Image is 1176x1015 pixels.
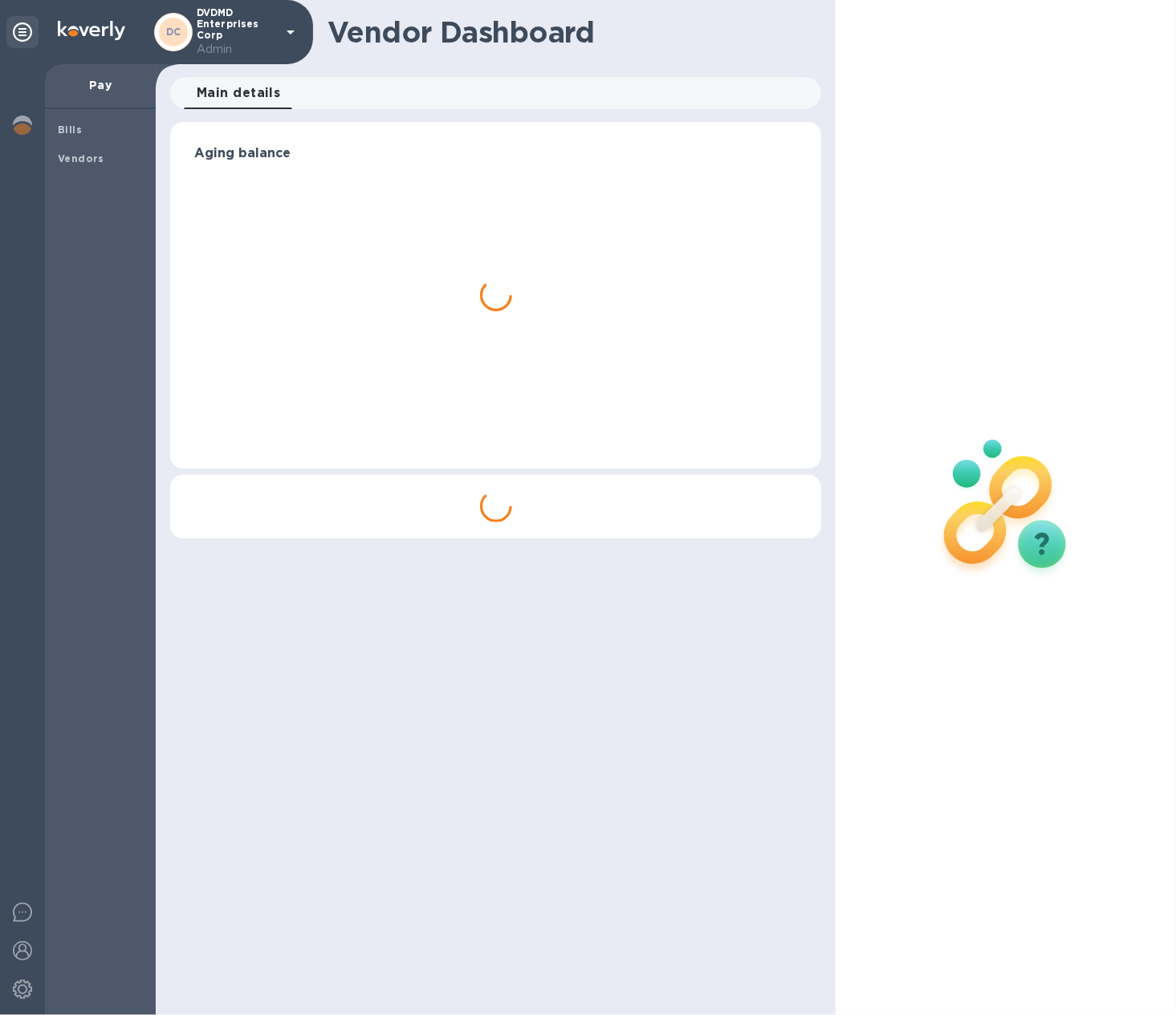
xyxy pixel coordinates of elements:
b: DC [166,26,181,38]
p: DVDMD Enterprises Corp [197,7,277,58]
b: Bills [58,124,82,136]
p: Pay [58,77,143,93]
b: Vendors [58,152,104,164]
img: Logo [58,21,125,40]
div: Unpin categories [6,16,39,48]
h3: Aging balance [194,146,797,161]
p: Admin [197,41,277,58]
h1: Vendor Dashboard [328,15,810,49]
span: Main details [197,82,281,104]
